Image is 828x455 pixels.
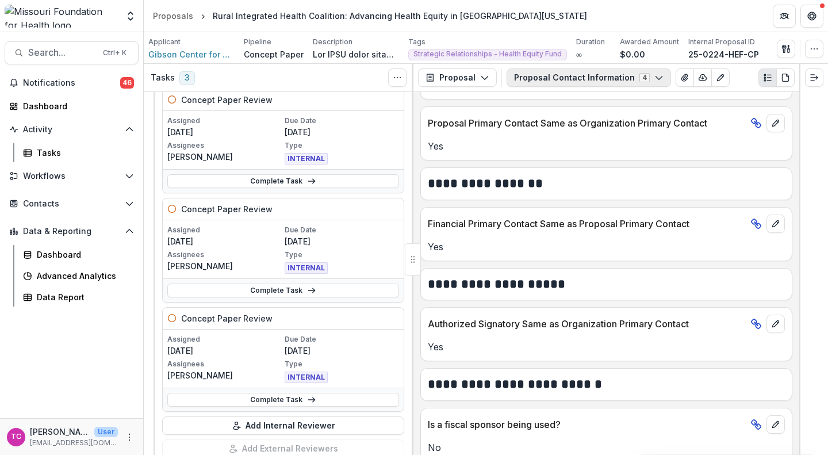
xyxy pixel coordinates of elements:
p: [EMAIL_ADDRESS][DOMAIN_NAME] [30,438,118,448]
button: Open Data & Reporting [5,222,139,240]
a: Proposals [148,7,198,24]
p: [PERSON_NAME] [30,426,90,438]
button: Open Workflows [5,167,139,185]
a: Dashboard [18,245,139,264]
p: Awarded Amount [620,37,679,47]
h5: Concept Paper Review [181,312,273,324]
span: INTERNAL [285,262,328,274]
span: Contacts [23,199,120,209]
p: Concept Paper [244,48,304,60]
span: Data & Reporting [23,227,120,236]
p: Assigned [167,334,282,345]
p: Is a fiscal sponsor being used? [428,418,746,431]
p: Assignees [167,250,282,260]
span: Search... [28,47,96,58]
div: Tasks [37,147,129,159]
p: [DATE] [167,126,282,138]
button: Expand right [805,68,823,87]
p: Yes [428,139,785,153]
p: 25-0224-HEF-CP [688,48,759,60]
button: Get Help [800,5,823,28]
div: Data Report [37,291,129,303]
p: Pipeline [244,37,271,47]
button: Plaintext view [758,68,777,87]
button: edit [766,415,785,434]
button: Search... [5,41,139,64]
p: ∞ [576,48,582,60]
button: Partners [773,5,796,28]
button: Notifications46 [5,74,139,92]
h5: Concept Paper Review [181,203,273,215]
p: [DATE] [167,345,282,357]
button: edit [766,215,785,233]
p: [PERSON_NAME] [167,151,282,163]
button: Proposal Contact Information4 [507,68,671,87]
p: Authorized Signatory Same as Organization Primary Contact [428,317,746,331]
p: [DATE] [285,126,400,138]
p: Applicant [148,37,181,47]
button: Proposal [418,68,497,87]
button: Open Activity [5,120,139,139]
p: Type [285,250,400,260]
p: Internal Proposal ID [688,37,755,47]
p: Assigned [167,225,282,235]
p: [DATE] [285,235,400,247]
button: edit [766,114,785,132]
p: Assignees [167,359,282,369]
p: Assigned [167,116,282,126]
span: INTERNAL [285,153,328,165]
p: Due Date [285,116,400,126]
span: Workflows [23,171,120,181]
p: Yes [428,340,785,354]
div: Tori Cope [11,433,21,441]
a: Complete Task [167,393,399,407]
div: Proposals [153,10,193,22]
p: No [428,441,785,454]
div: Dashboard [23,100,129,112]
a: Advanced Analytics [18,266,139,285]
p: $0.00 [620,48,645,60]
p: [PERSON_NAME] [167,260,282,272]
p: Yes [428,240,785,254]
span: Strategic Relationships - Health Equity Fund [413,50,562,58]
nav: breadcrumb [148,7,592,24]
button: More [122,430,136,444]
button: PDF view [776,68,795,87]
a: Tasks [18,143,139,162]
p: Financial Primary Contact Same as Proposal Primary Contact [428,217,746,231]
div: Advanced Analytics [37,270,129,282]
span: Notifications [23,78,120,88]
a: Complete Task [167,174,399,188]
p: Description [313,37,352,47]
span: Activity [23,125,120,135]
a: Gibson Center for Behavioral Change [148,48,235,60]
button: edit [766,315,785,333]
button: View Attached Files [676,68,694,87]
p: Duration [576,37,605,47]
p: Type [285,140,400,151]
p: Assignees [167,140,282,151]
p: [PERSON_NAME] [167,369,282,381]
p: [DATE] [285,345,400,357]
p: User [94,427,118,437]
button: Open Contacts [5,194,139,213]
button: Toggle View Cancelled Tasks [388,68,407,87]
p: Type [285,359,400,369]
span: 46 [120,77,134,89]
p: Due Date [285,225,400,235]
p: [DATE] [167,235,282,247]
span: 3 [179,71,195,85]
p: Due Date [285,334,400,345]
div: Rural Integrated Health Coalition: Advancing Health Equity in [GEOGRAPHIC_DATA][US_STATE] [213,10,587,22]
div: Ctrl + K [101,47,129,59]
button: Add Internal Reviewer [162,416,404,435]
img: Missouri Foundation for Health logo [5,5,118,28]
h5: Concept Paper Review [181,94,273,106]
button: Edit as form [711,68,730,87]
a: Dashboard [5,97,139,116]
span: INTERNAL [285,372,328,383]
p: Tags [408,37,425,47]
p: Lor IPSU dolor sitam co adipisc eli seddo: Eiusmodtemp inc utlaboreet dolore magnaaliqua enimadmi... [313,48,399,60]
div: Dashboard [37,248,129,261]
